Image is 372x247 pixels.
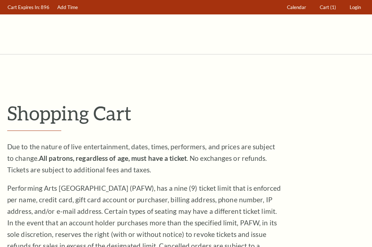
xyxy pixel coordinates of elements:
[7,142,275,174] span: Due to the nature of live entertainment, dates, times, performers, and prices are subject to chan...
[346,0,364,14] a: Login
[8,4,40,10] span: Cart Expires In:
[320,4,329,10] span: Cart
[350,4,361,10] span: Login
[284,0,310,14] a: Calendar
[287,4,306,10] span: Calendar
[54,0,81,14] a: Add Time
[330,4,336,10] span: (1)
[316,0,340,14] a: Cart (1)
[39,154,187,162] strong: All patrons, regardless of age, must have a ticket
[7,101,365,125] p: Shopping Cart
[41,4,49,10] span: 896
